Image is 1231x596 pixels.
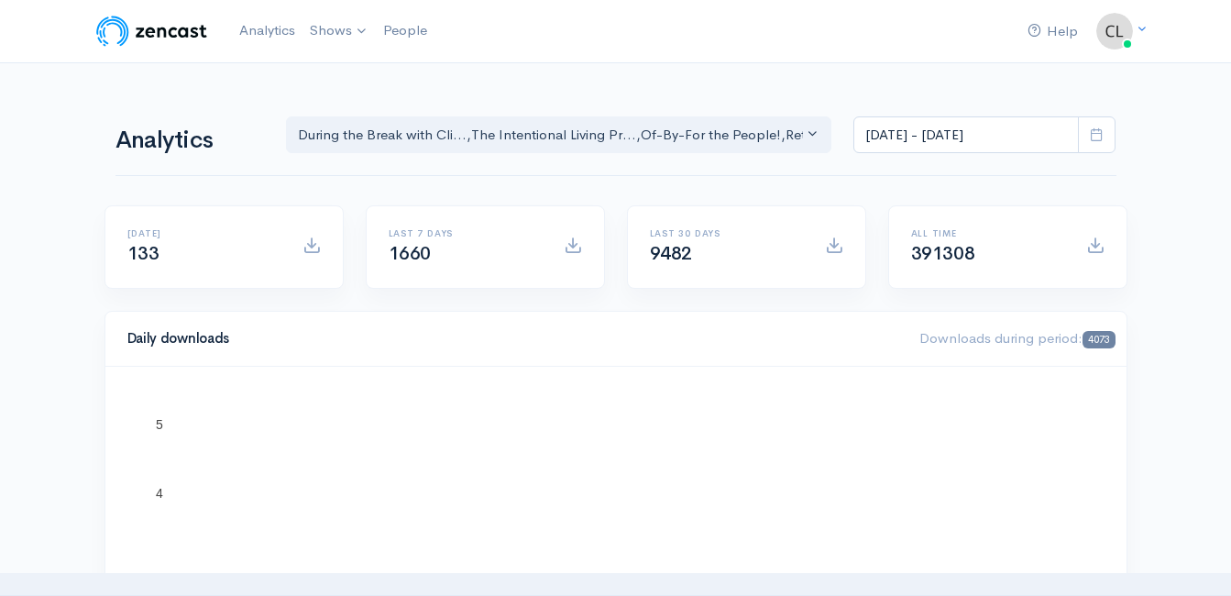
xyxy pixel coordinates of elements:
[650,242,692,265] span: 9482
[156,416,163,431] text: 5
[919,329,1115,347] span: Downloads during period:
[911,242,975,265] span: 391308
[389,228,542,238] h6: Last 7 days
[650,228,803,238] h6: Last 30 days
[127,331,898,347] h4: Daily downloads
[389,242,431,265] span: 1660
[93,13,210,50] img: ZenCast Logo
[127,228,280,238] h6: [DATE]
[1083,331,1115,348] span: 4073
[1020,12,1085,51] a: Help
[911,228,1064,238] h6: All time
[127,242,159,265] span: 133
[232,11,302,50] a: Analytics
[115,127,264,154] h1: Analytics
[127,389,1105,572] svg: A chart.
[298,125,804,146] div: During the Break with Cli... , The Intentional Living Pr... , Of-By-For the People! , Rethink - R...
[1169,534,1213,578] iframe: gist-messenger-bubble-iframe
[286,116,832,154] button: During the Break with Cli..., The Intentional Living Pr..., Of-By-For the People!, Rethink - Rese...
[853,116,1079,154] input: analytics date range selector
[1096,13,1133,50] img: ...
[376,11,434,50] a: People
[156,486,163,501] text: 4
[302,11,376,51] a: Shows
